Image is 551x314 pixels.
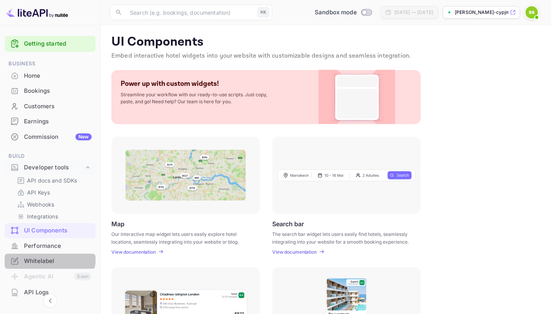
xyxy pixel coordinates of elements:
[272,230,411,244] p: The search bar widget lets users easily find hotels, seamlessly integrating into your website for...
[27,188,50,196] p: API Keys
[24,226,92,235] div: UI Components
[27,176,77,184] p: API docs and SDKs
[24,242,92,251] div: Performance
[6,6,68,19] img: LiteAPI logo
[111,230,250,244] p: Our interactive map widget lets users easily explore hotel locations, seamlessly integrating into...
[5,114,96,129] div: Earnings
[315,8,357,17] span: Sandbox mode
[111,51,540,61] p: Embed interactive hotel widgets into your website with customizable designs and seamless integrat...
[121,79,219,88] p: Power up with custom widgets!
[24,288,92,297] div: API Logs
[111,249,158,255] a: View documentation
[5,36,96,52] div: Getting started
[525,6,538,19] img: Sudhir Sundrani
[43,294,57,308] button: Collapse navigation
[5,130,96,144] a: CommissionNew
[24,163,84,172] div: Developer tools
[14,199,92,210] div: Webhooks
[5,254,96,268] a: Whitelabel
[17,200,89,208] a: Webhooks
[5,68,96,83] a: Home
[24,257,92,266] div: Whitelabel
[17,176,89,184] a: API docs and SDKs
[5,152,96,160] span: Build
[24,117,92,126] div: Earnings
[24,102,92,111] div: Customers
[272,249,317,255] p: View documentation
[24,133,92,142] div: Commission
[125,150,246,201] img: Map Frame
[111,249,156,255] p: View documentation
[258,7,269,17] div: ⌘K
[111,220,125,227] p: Map
[5,285,96,299] a: API Logs
[17,188,89,196] a: API Keys
[278,169,415,181] img: Search Frame
[5,285,96,300] div: API Logs
[75,133,92,140] div: New
[272,220,304,227] p: Search bar
[5,60,96,68] span: Business
[272,249,319,255] a: View documentation
[5,114,96,128] a: Earnings
[5,223,96,237] a: UI Components
[121,91,275,105] p: Streamline your workflow with our ready-to-use scripts. Just copy, paste, and go! Need help? Our ...
[24,72,92,80] div: Home
[111,34,540,50] p: UI Components
[24,39,92,48] a: Getting started
[5,239,96,253] a: Performance
[5,99,96,113] a: Customers
[24,87,92,96] div: Bookings
[326,70,388,124] img: Custom Widget PNG
[5,84,96,98] a: Bookings
[5,99,96,114] div: Customers
[27,212,58,220] p: Integrations
[27,200,54,208] p: Webhooks
[5,161,96,174] div: Developer tools
[5,223,96,238] div: UI Components
[312,8,375,17] div: Switch to Production mode
[125,5,254,20] input: Search (e.g. bookings, documentation)
[394,9,433,16] div: [DATE] — [DATE]
[17,212,89,220] a: Integrations
[14,175,92,186] div: API docs and SDKs
[14,187,92,198] div: API Keys
[5,84,96,99] div: Bookings
[455,9,508,16] p: [PERSON_NAME]-cypjm....
[14,211,92,222] div: Integrations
